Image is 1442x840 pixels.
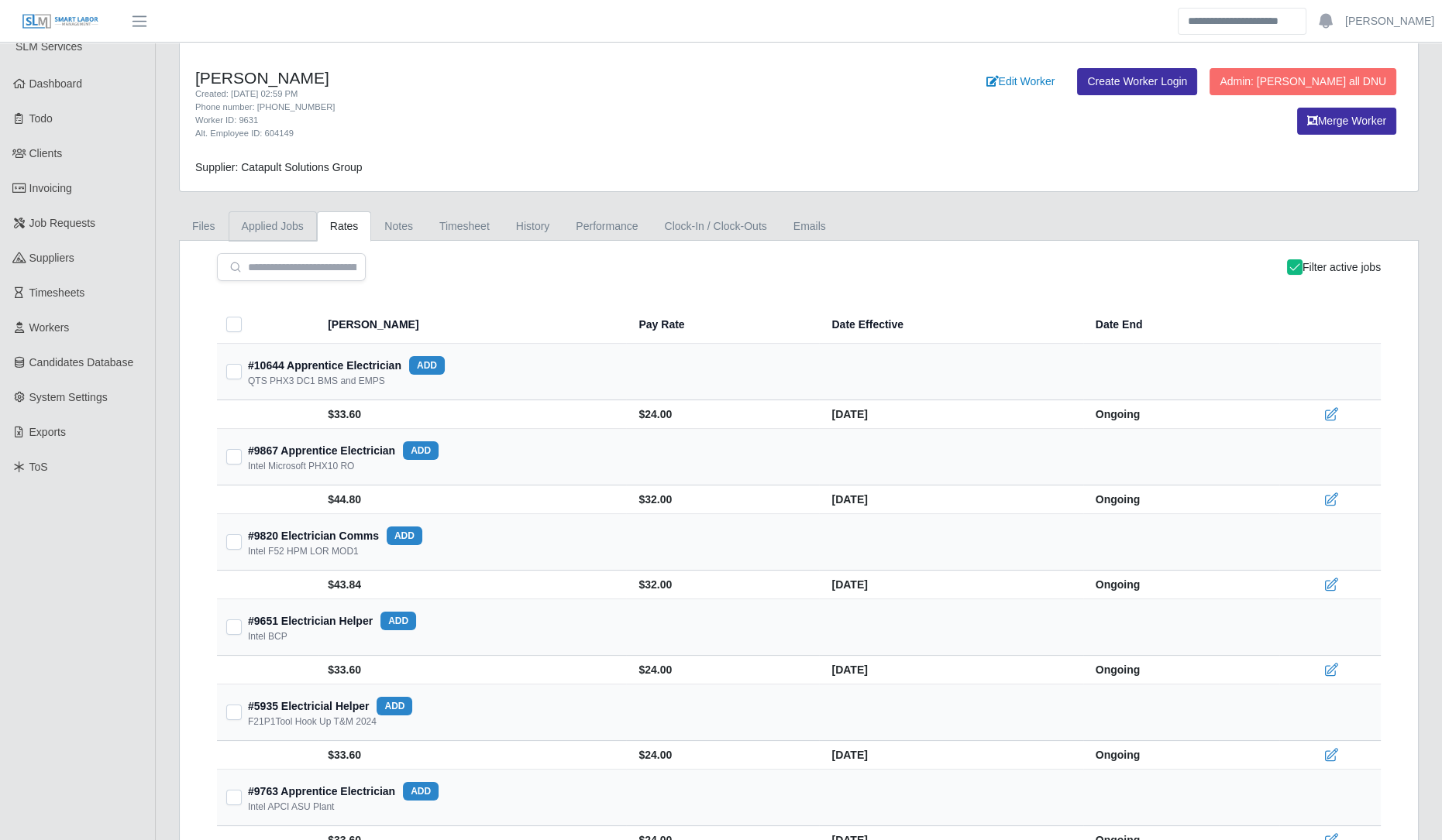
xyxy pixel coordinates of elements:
[819,571,1082,599] td: [DATE]
[29,112,53,125] span: Todo
[248,612,416,630] div: #9651 Electrician Helper
[29,321,70,334] span: Workers
[626,485,819,514] td: $32.00
[248,441,439,460] div: #9867 Apprentice Electrician
[1210,68,1396,95] button: Admin: [PERSON_NAME] all DNU
[780,211,839,242] a: Emails
[1083,306,1279,344] th: Date End
[248,697,412,715] div: #5935 Electricial Helper
[248,460,354,472] div: Intel Microsoft PHX10 RO
[1083,741,1279,770] td: Ongoing
[195,127,890,140] div: Alt. Employee ID: 604149
[248,526,422,545] div: #9820 Electrician Comms
[819,306,1082,344] th: Date Effective
[1297,108,1396,135] button: Merge Worker
[29,217,96,229] span: Job Requests
[318,656,626,684] td: $33.60
[377,697,412,715] button: add
[318,306,626,344] th: [PERSON_NAME]
[29,461,48,473] span: ToS
[371,211,426,242] a: Notes
[248,782,439,801] div: #9763 Apprentice Electrician
[248,801,334,813] div: Intel APCI ASU Plant
[29,391,108,403] span: System Settings
[248,356,445,375] div: #10644 Apprentice Electrician
[248,545,359,557] div: Intel F52 HPM LOR MOD1
[403,441,439,460] button: add
[29,147,63,159] span: Clients
[29,356,134,369] span: Candidates Database
[626,306,819,344] th: Pay Rate
[318,741,626,770] td: $33.60
[426,211,503,242] a: Timesheet
[403,782,439,801] button: add
[1287,253,1381,281] div: Filter active jobs
[15,40,82,53] span: SLM Services
[318,485,626,514] td: $44.80
[29,252,74,264] span: Suppliers
[318,400,626,429] td: $33.60
[819,656,1082,684] td: [DATE]
[626,400,819,429] td: $24.00
[29,77,83,90] span: Dashboard
[387,526,422,545] button: add
[1083,400,1279,429] td: Ongoing
[195,87,890,101] div: Created: [DATE] 02:59 PM
[1077,68,1197,95] a: Create Worker Login
[248,715,377,728] div: F21P1Tool Hook Up T&M 2024
[563,211,651,242] a: Performance
[626,571,819,599] td: $32.00
[195,68,890,87] h4: [PERSON_NAME]
[29,426,66,438] span: Exports
[248,375,385,387] div: QTS PHX3 DC1 BMS and EMPS
[229,211,317,242] a: Applied Jobs
[29,286,85,299] span: Timesheets
[409,356,445,375] button: add
[29,182,72,194] span: Invoicing
[317,211,372,242] a: Rates
[1083,571,1279,599] td: Ongoing
[626,656,819,684] td: $24.00
[195,114,890,127] div: Worker ID: 9631
[1345,13,1434,29] a: [PERSON_NAME]
[651,211,780,242] a: Clock-In / Clock-Outs
[195,161,363,173] span: Supplier: Catapult Solutions Group
[626,741,819,770] td: $24.00
[1178,8,1306,35] input: Search
[318,571,626,599] td: $43.84
[1083,485,1279,514] td: Ongoing
[819,400,1082,429] td: [DATE]
[22,13,99,30] img: SLM Logo
[179,211,229,242] a: Files
[1083,656,1279,684] td: Ongoing
[503,211,563,242] a: History
[195,101,890,114] div: Phone number: [PHONE_NUMBER]
[976,68,1065,95] a: Edit Worker
[819,485,1082,514] td: [DATE]
[248,630,287,643] div: Intel BCP
[380,612,416,630] button: add
[819,741,1082,770] td: [DATE]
